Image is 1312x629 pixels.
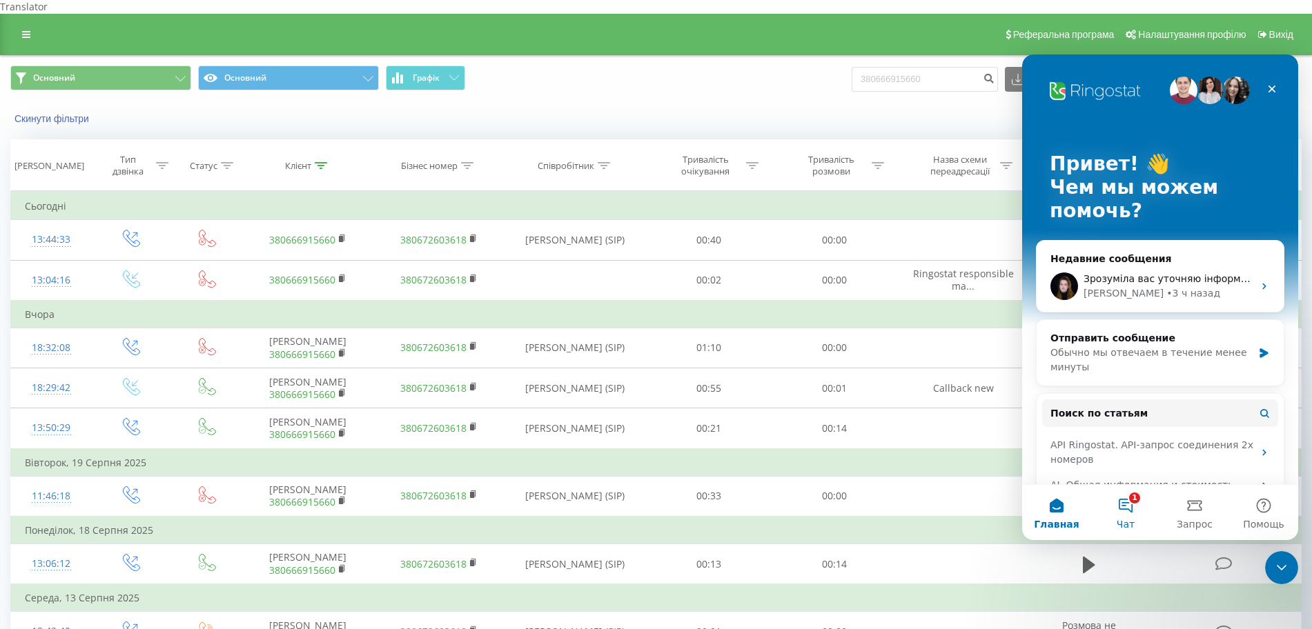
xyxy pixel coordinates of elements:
[25,335,77,361] div: 18:32:08
[25,375,77,401] div: 18:29:42
[25,483,77,510] div: 11:46:18
[772,220,898,260] td: 00:00
[11,517,1302,544] td: Понеділок, 18 Серпня 2025
[646,476,772,517] td: 00:33
[401,160,458,172] div: Бізнес номер
[269,348,335,361] a: 380666915660
[646,328,772,368] td: 01:10
[11,192,1302,220] td: Сьогодні
[913,267,1014,292] span: Ringostat responsible ma...
[25,550,77,577] div: 13:06:12
[1138,29,1246,40] span: Налаштування профілю
[772,260,898,301] td: 00:00
[14,160,84,172] div: [PERSON_NAME]
[400,557,467,570] a: 380672603618
[269,563,335,577] a: 380666915660
[25,415,77,441] div: 13:50:29
[242,544,373,585] td: [PERSON_NAME]
[242,368,373,408] td: [PERSON_NAME]
[505,544,645,585] td: [PERSON_NAME] (SIP)
[400,273,467,286] a: 380672603618
[25,226,77,253] div: 13:44:33
[1119,14,1251,55] a: Налаштування профілю
[1251,14,1298,55] a: Вихід
[400,233,467,246] a: 380672603618
[999,14,1119,55] a: Реферальна програма
[1269,29,1293,40] span: Вихід
[772,408,898,449] td: 00:14
[242,328,373,368] td: [PERSON_NAME]
[646,408,772,449] td: 00:21
[646,544,772,585] td: 00:13
[772,544,898,585] td: 00:14
[104,154,153,177] div: Тип дзвінка
[1013,29,1115,40] span: Реферальна програма
[33,72,75,83] span: Основний
[538,160,594,172] div: Співробітник
[11,301,1302,328] td: Вчора
[269,233,335,246] a: 380666915660
[400,421,467,435] a: 380672603618
[505,476,645,517] td: [PERSON_NAME] (SIP)
[11,584,1302,612] td: Середа, 13 Серпня 2025
[25,267,77,294] div: 13:04:16
[269,388,335,401] a: 380666915660
[386,66,465,90] button: Графік
[772,328,898,368] td: 00:00
[1265,551,1298,584] iframe: Intercom live chat
[285,160,311,172] div: Клієнт
[242,476,373,517] td: [PERSON_NAME]
[269,495,335,508] a: 380666915660
[1005,67,1079,92] button: Експорт
[505,328,645,368] td: [PERSON_NAME] (SIP)
[505,220,645,260] td: [PERSON_NAME] (SIP)
[198,66,379,90] button: Основний
[852,67,998,92] input: Пошук за номером
[505,368,645,408] td: [PERSON_NAME] (SIP)
[772,368,898,408] td: 00:01
[269,273,335,286] a: 380666915660
[898,368,1029,408] td: Callback new
[772,476,898,517] td: 00:00
[413,73,440,83] span: Графік
[400,341,467,354] a: 380672603618
[669,154,743,177] div: Тривалість очікування
[646,368,772,408] td: 00:55
[269,428,335,441] a: 380666915660
[400,489,467,502] a: 380672603618
[646,260,772,301] td: 00:02
[794,154,868,177] div: Тривалість розмови
[242,408,373,449] td: [PERSON_NAME]
[190,160,217,172] div: Статус
[11,449,1302,477] td: Вівторок, 19 Серпня 2025
[10,112,96,125] button: Скинути фільтри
